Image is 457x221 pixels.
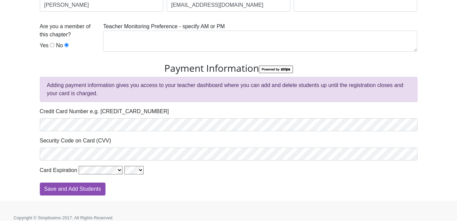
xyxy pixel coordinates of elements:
[40,183,105,195] input: Save and Add Students
[40,77,418,102] div: Adding payment information gives you access to your teacher dashboard where you can add and delet...
[40,41,49,50] label: Yes
[40,137,111,145] label: Security Code on Card (CVV)
[259,66,293,73] img: StripeBadge-6abf274609356fb1c7d224981e4c13d8e07f95b5cc91948bd4e3604f74a73e6b.png
[101,22,419,57] div: Teacher Monitoring Preference - specify AM or PM
[56,41,63,50] label: No
[14,215,443,221] p: Copyright © Simplissimo 2017. All Rights Reserved
[40,63,418,74] h3: Payment Information
[40,22,100,39] label: Are you a member of this chapter?
[40,107,169,116] label: Credit Card Number e.g. [CREDIT_CARD_NUMBER]
[40,166,77,174] label: Card Expiration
